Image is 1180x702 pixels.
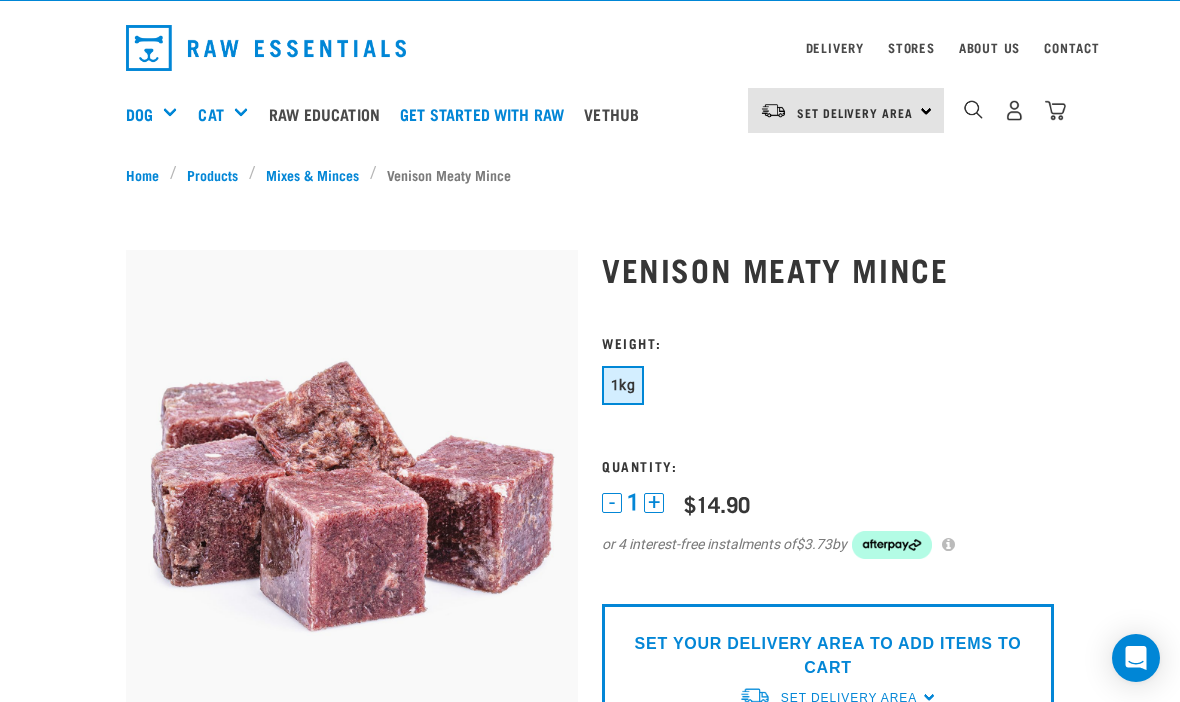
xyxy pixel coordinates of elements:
span: Set Delivery Area [797,109,913,116]
button: + [644,493,664,513]
a: Home [126,164,170,185]
a: Contact [1044,44,1100,51]
a: Products [177,164,249,185]
h1: Venison Meaty Mince [602,251,1054,287]
span: 1kg [611,377,635,393]
a: Vethub [579,74,654,154]
div: Open Intercom Messenger [1112,634,1160,682]
img: home-icon-1@2x.png [964,100,983,119]
a: Dog [126,102,153,126]
img: Afterpay [852,531,932,559]
img: van-moving.png [760,102,787,120]
button: 1kg [602,366,644,405]
a: Mixes & Minces [256,164,370,185]
span: $3.73 [796,534,832,555]
img: Raw Essentials Logo [126,25,406,71]
img: home-icon@2x.png [1045,100,1066,121]
a: Delivery [806,44,864,51]
a: Get started with Raw [395,74,579,154]
a: Raw Education [264,74,395,154]
div: $14.90 [684,491,750,516]
div: or 4 interest-free instalments of by [602,531,1054,559]
a: Cat [198,102,223,126]
a: About Us [959,44,1020,51]
button: - [602,493,622,513]
img: user.png [1004,100,1025,121]
h3: Weight: [602,335,1054,350]
img: 1117 Venison Meat Mince 01 [126,250,578,702]
h3: Quantity: [602,458,1054,473]
nav: dropdown navigation [110,17,1070,79]
p: SET YOUR DELIVERY AREA TO ADD ITEMS TO CART [617,632,1039,680]
a: Stores [888,44,935,51]
nav: breadcrumbs [126,164,1054,185]
span: 1 [627,492,639,513]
